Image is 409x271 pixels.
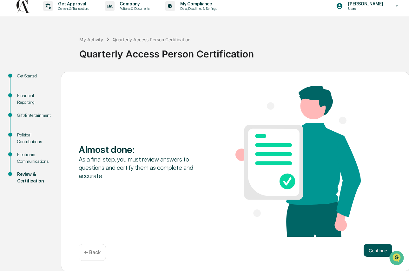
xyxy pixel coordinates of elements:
[46,81,51,86] div: 🗄️
[175,6,220,11] p: Data, Deadlines & Settings
[79,144,204,155] div: Almost done :
[52,80,79,86] span: Attestations
[17,73,51,79] div: Get Started
[17,171,51,184] div: Review & Certification
[17,151,51,165] div: Electronic Communications
[79,155,204,180] div: As a final step, you must review answers to questions and certify them as complete and accurate.
[6,81,11,86] div: 🖐️
[17,132,51,145] div: Political Contributions
[79,43,406,60] div: Quarterly Access Person Certification
[108,50,115,58] button: Start new chat
[84,249,101,255] p: ← Back
[53,1,92,6] p: Get Approval
[115,1,153,6] p: Company
[6,13,115,23] p: How can we help?
[13,92,40,98] span: Data Lookup
[45,107,77,112] a: Powered byPylon
[4,77,43,89] a: 🖐️Preclearance
[343,1,386,6] p: [PERSON_NAME]
[79,37,103,42] div: My Activity
[364,244,392,257] button: Continue
[113,37,190,42] div: Quarterly Access Person Certification
[4,89,43,101] a: 🔎Data Lookup
[6,93,11,98] div: 🔎
[6,49,18,60] img: 1746055101610-c473b297-6a78-478c-a979-82029cc54cd1
[13,80,41,86] span: Preclearance
[53,6,92,11] p: Content & Transactions
[389,250,406,267] iframe: Open customer support
[22,49,104,55] div: Start new chat
[115,6,153,11] p: Policies & Documents
[235,86,361,237] img: Almost done
[22,55,80,60] div: We're available if you need us!
[175,1,220,6] p: My Compliance
[43,77,81,89] a: 🗄️Attestations
[17,92,51,106] div: Financial Reporting
[17,112,51,119] div: Gift/Entertainment
[343,6,386,11] p: Users
[63,108,77,112] span: Pylon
